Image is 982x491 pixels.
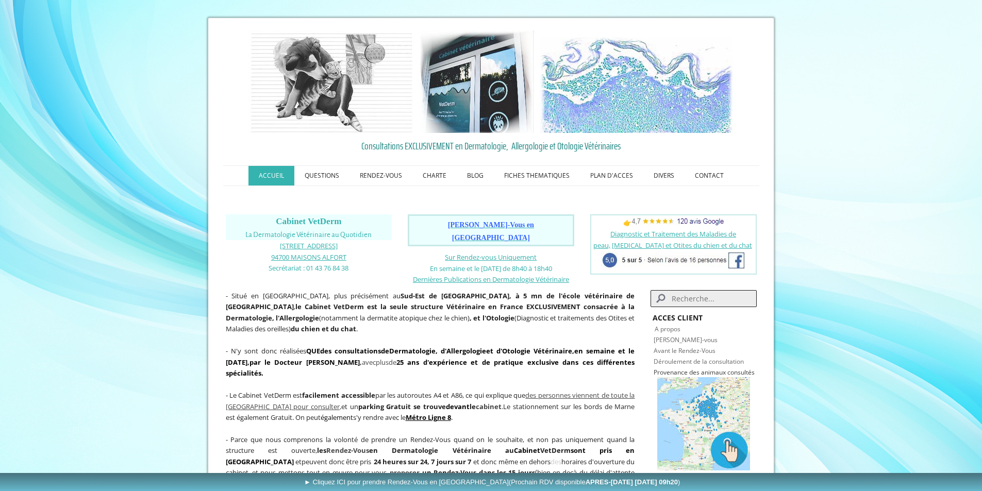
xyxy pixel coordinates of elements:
strong: de , d' et d' [335,346,559,355]
b: APRES-[DATE] [DATE] 09h20 [586,478,678,486]
span: ► Cliquez ICI pour prendre Rendez-Vous en [GEOGRAPHIC_DATA] [304,478,680,486]
a: [STREET_ADDRESS] [280,241,338,250]
a: A propos [655,325,680,333]
span: (Prochain RDV disponible ) [509,478,680,486]
span: sont pris en [GEOGRAPHIC_DATA] [226,446,635,466]
span: s [366,446,369,455]
span: des [551,457,561,466]
a: Allergologie [446,346,486,355]
span: - Parce que nous comprenons la volonté de prendre un Rendez-Vous quand on le souhaite, et non pas... [226,435,635,455]
b: , et l'Otologie [470,313,514,323]
a: [MEDICAL_DATA] et Otites du chien et du chat [612,241,752,250]
b: France EXCLUSIVEMENT consacrée à la Dermatologie, l'Allergologie [226,302,635,323]
span: Rendez-V [326,446,357,455]
a: FICHES THEMATIQUES [494,166,580,185]
a: Consultations EXCLUSIVEMENT en Dermatologie, Allergologie et Otologie Vétérinaires [226,138,757,154]
span: en semaine et le [DATE] [226,346,635,367]
span: 94700 MAISONS ALFORT [271,252,346,262]
strong: ACCES CLIENT [653,313,703,323]
span: et [295,457,302,466]
span: en Dermatologie Vétérinaire au VetDerm [369,446,571,455]
span: - Situé en [GEOGRAPHIC_DATA], plus précisément au , (notamment la dermatite atopique chez le chie... [226,291,635,334]
strong: 24 heures sur 24, 7 jours sur 7 [374,457,471,466]
input: Search [651,290,756,307]
a: CONTACT [685,166,734,185]
span: Cabinet VetDerm [276,216,341,226]
a: BLOG [457,166,494,185]
p: ( [226,434,635,489]
strong: du chien et du chat [291,324,356,333]
a: 94700 MAISONS ALFORT [271,252,346,262]
strong: accessible [341,391,375,400]
span: proposer [390,468,420,477]
a: Dernières Publications en Dermatologie Vétérinaire [413,274,569,284]
strong: les [317,446,369,455]
span: peuvent donc être pris [302,457,372,466]
span: [PERSON_NAME]-Vous en [GEOGRAPHIC_DATA] [448,221,534,242]
span: par le Docteur [PERSON_NAME] [249,358,360,367]
strong: 25 ans d'expérience et de pratique exclusive dans ces différentes spécialités. [226,358,635,378]
span: Dernières Publications en Dermatologie Vétérinaire [413,275,569,284]
span: devant [446,402,470,411]
a: Otologie Vétérin [502,346,559,355]
span: - N'y sont donc réalisées [226,346,635,378]
a: Avant le Rendez-Vous [654,346,715,355]
span: Cabinet [514,446,540,455]
a: [PERSON_NAME]-Vous en [GEOGRAPHIC_DATA] [448,222,534,242]
span: plus [376,358,389,367]
a: Dermatologie [389,346,436,355]
span: facilement [302,391,339,400]
strong: QUE [306,346,320,355]
b: , [249,358,362,367]
span: La Dermatologie Vétérinaire au Quotidien [245,231,372,239]
a: PLAN D'ACCES [580,166,643,185]
strong: , [572,346,574,355]
span: . [502,402,503,411]
span: P [654,368,657,377]
a: des personnes viennent de toute la [GEOGRAPHIC_DATA] pour consulter [226,391,635,411]
strong: un Rendez-Vous dans les 15 jours [422,468,535,477]
span: cabinet [476,402,502,411]
span: , [247,358,249,367]
span: parking Gratuit se trouve le [358,402,502,411]
span: des animaux consultés [689,368,755,377]
span: En semaine et le [DATE] de 8h40 à 18h40 [430,264,552,273]
span: Secrétariat : 01 43 76 84 38 [269,263,348,273]
a: DIVERS [643,166,685,185]
a: RENDEZ-VOUS [349,166,412,185]
span: avec de [226,346,635,378]
a: Sur Rendez-vous Uniquement [445,252,537,262]
strong: Sud-Est de [GEOGRAPHIC_DATA], à 5 mn de l'école vétérinaire de [GEOGRAPHIC_DATA] [226,291,635,312]
a: [PERSON_NAME]-vous [654,335,718,344]
span: également [321,413,353,422]
span: 👉 [623,218,724,227]
span: . [406,413,453,422]
a: CHARTE [412,166,457,185]
strong: le [295,302,302,311]
a: ACCUEIL [248,166,294,185]
a: QUESTIONS [294,166,349,185]
strong: des [320,346,331,355]
a: rovenance [657,368,688,377]
a: Diagnostic et Traitement des Maladies de peau, [593,229,737,250]
a: consultations [335,346,381,355]
span: ou [357,446,366,455]
span: - Le Cabinet VetDerm est par les autoroutes A4 et A86, ce qui explique que et un Le stationnement... [226,391,635,422]
span: , [226,391,635,411]
a: aire [559,346,572,355]
b: Cabinet VetDerm est la seule structure Vétérinaire en [305,302,497,311]
a: Métro Ligne 8 [406,413,451,422]
a: Déroulement de la consultation [654,357,744,366]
